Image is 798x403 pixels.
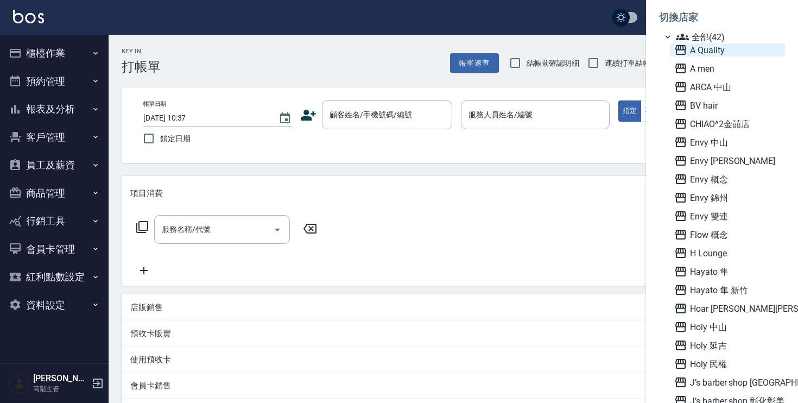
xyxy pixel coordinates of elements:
span: Flow 概念 [674,228,781,241]
span: Envy 概念 [674,173,781,186]
span: Hayato 隼 新竹 [674,284,781,297]
span: Envy 錦州 [674,191,781,204]
span: CHIAO^2金囍店 [674,117,781,130]
span: A men [674,62,781,75]
span: Envy [PERSON_NAME] [674,154,781,167]
span: Holy 延吉 [674,339,781,352]
span: A Quality [674,43,781,56]
span: J’s barber shop [GEOGRAPHIC_DATA][PERSON_NAME] [674,376,781,389]
span: Holy 民權 [674,357,781,370]
span: ARCA 中山 [674,80,781,93]
span: BV hair [674,99,781,112]
span: Hoar [PERSON_NAME][PERSON_NAME] [674,302,781,315]
span: 全部(42) [676,30,781,43]
span: H Lounge [674,247,781,260]
span: Hayato 隼 [674,265,781,278]
span: Envy 雙連 [674,210,781,223]
span: Envy 中山 [674,136,781,149]
span: Holy 中山 [674,320,781,333]
li: 切換店家 [659,4,785,30]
